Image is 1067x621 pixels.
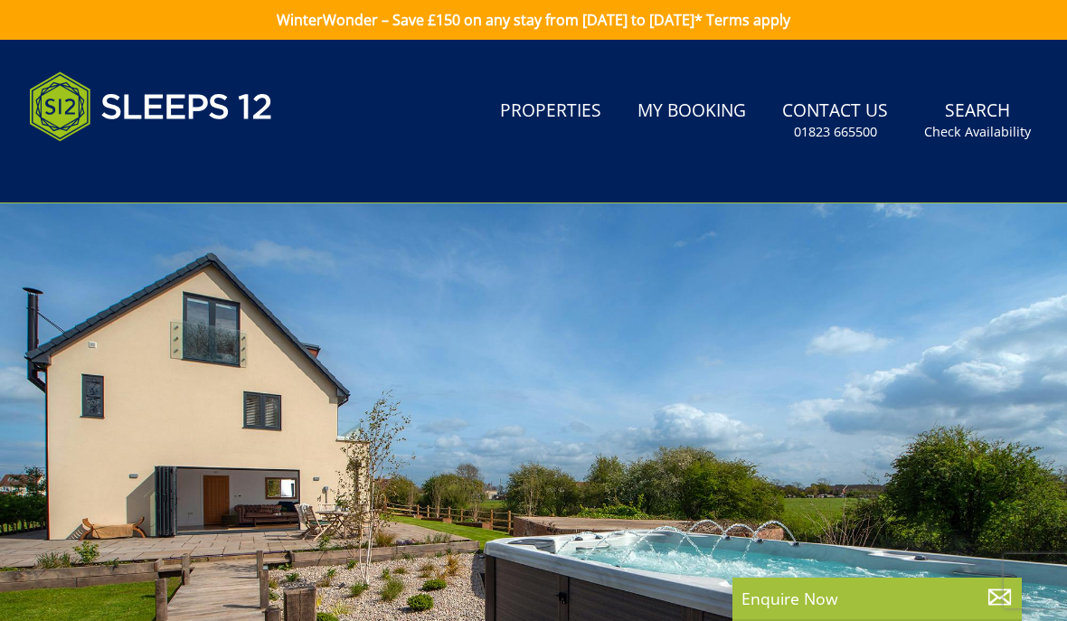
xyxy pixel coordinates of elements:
[794,123,877,141] small: 01823 665500
[924,123,1031,141] small: Check Availability
[630,91,753,132] a: My Booking
[493,91,609,132] a: Properties
[29,61,273,152] img: Sleeps 12
[917,91,1038,150] a: SearchCheck Availability
[20,163,210,178] iframe: Customer reviews powered by Trustpilot
[775,91,895,150] a: Contact Us01823 665500
[741,587,1013,610] p: Enquire Now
